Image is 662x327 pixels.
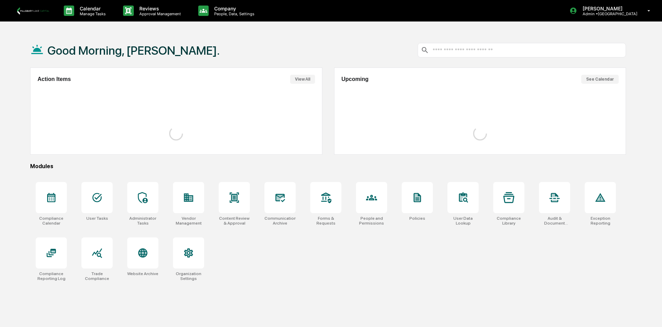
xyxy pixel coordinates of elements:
h2: Upcoming [341,76,368,82]
div: Organization Settings [173,271,204,281]
button: View All [290,75,315,84]
h2: Action Items [37,76,71,82]
div: Compliance Library [493,216,524,226]
div: Forms & Requests [310,216,341,226]
div: User Data Lookup [447,216,479,226]
p: [PERSON_NAME] [577,6,637,11]
div: People and Permissions [356,216,387,226]
p: Company [209,6,258,11]
div: Compliance Calendar [36,216,67,226]
div: Vendor Management [173,216,204,226]
div: Website Archive [127,271,158,276]
p: Manage Tasks [74,11,109,16]
div: Administrator Tasks [127,216,158,226]
div: Compliance Reporting Log [36,271,67,281]
button: See Calendar [581,75,619,84]
div: Content Review & Approval [219,216,250,226]
p: Approval Management [134,11,184,16]
p: People, Data, Settings [209,11,258,16]
div: User Tasks [86,216,108,221]
p: Calendar [74,6,109,11]
p: Reviews [134,6,184,11]
p: Admin • [GEOGRAPHIC_DATA] [577,11,637,16]
div: Communications Archive [264,216,296,226]
div: Exception Reporting [585,216,616,226]
div: Modules [30,163,626,170]
div: Audit & Document Logs [539,216,570,226]
div: Trade Compliance [81,271,113,281]
h1: Good Morning, [PERSON_NAME]. [47,44,220,57]
img: logo [17,7,50,15]
div: Policies [409,216,425,221]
